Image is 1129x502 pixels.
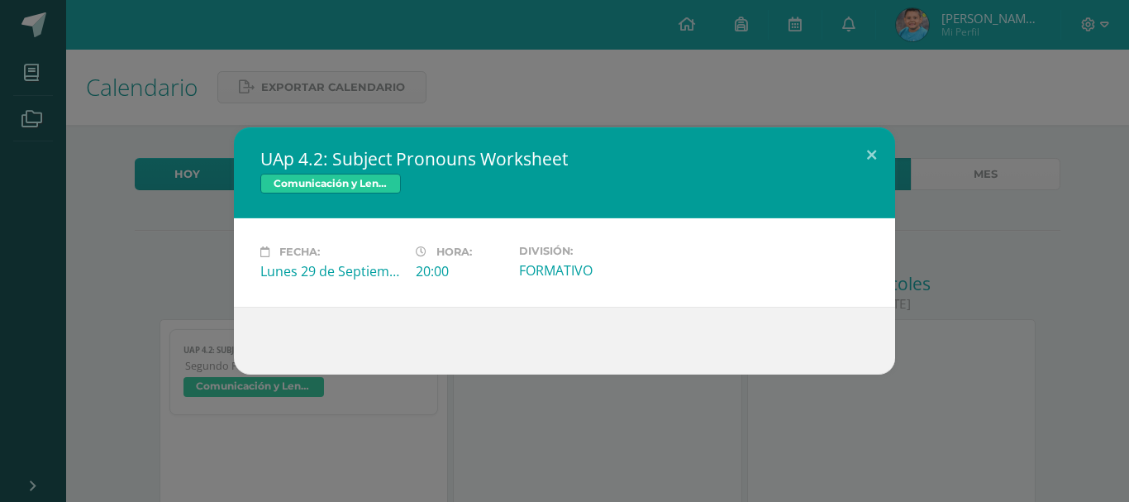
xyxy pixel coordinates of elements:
[519,245,661,257] label: División:
[260,174,401,194] span: Comunicación y Lenguaje,Idioma Extranjero Inglés
[260,147,869,170] h2: UAp 4.2: Subject Pronouns Worksheet
[416,262,506,280] div: 20:00
[436,246,472,258] span: Hora:
[848,127,895,184] button: Close (Esc)
[260,262,403,280] div: Lunes 29 de Septiembre
[519,261,661,280] div: FORMATIVO
[279,246,320,258] span: Fecha:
